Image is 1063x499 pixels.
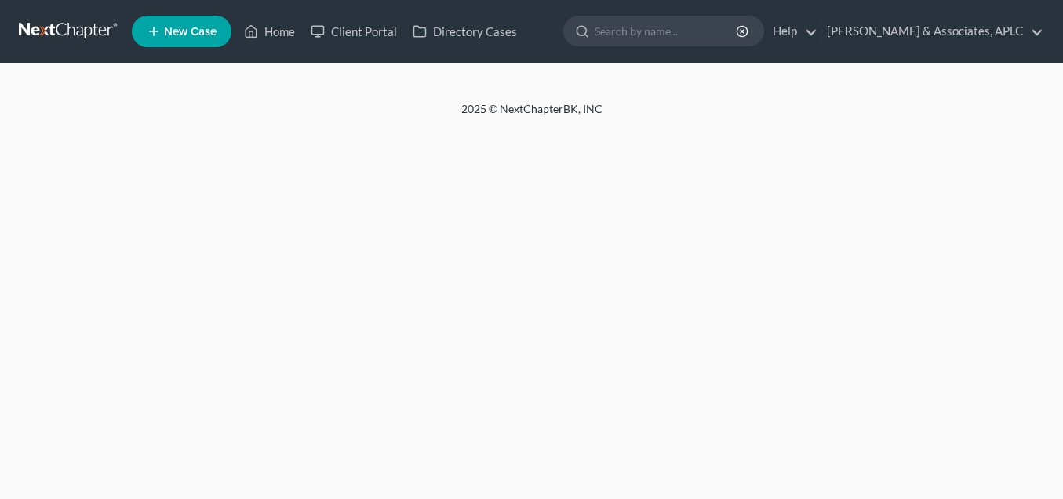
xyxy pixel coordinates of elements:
a: Help [765,17,817,46]
a: [PERSON_NAME] & Associates, APLC [819,17,1043,46]
div: 2025 © NextChapterBK, INC [85,101,979,129]
span: New Case [164,26,217,38]
input: Search by name... [595,16,738,46]
a: Client Portal [303,17,405,46]
a: Directory Cases [405,17,525,46]
a: Home [236,17,303,46]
